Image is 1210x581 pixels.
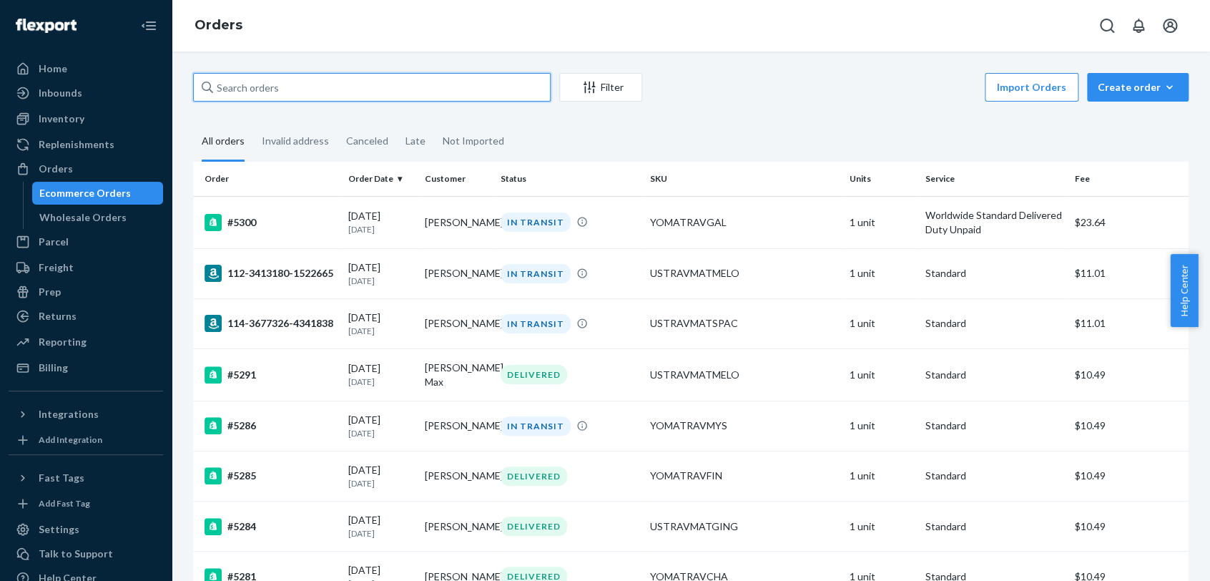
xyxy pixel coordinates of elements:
[348,527,413,539] p: [DATE]
[1069,248,1189,298] td: $11.01
[843,298,920,348] td: 1 unit
[202,122,245,162] div: All orders
[501,213,571,232] div: IN TRANSIT
[39,522,79,537] div: Settings
[650,419,837,433] div: YOMATRAVMYS
[134,11,163,40] button: Close Navigation
[419,348,496,401] td: [PERSON_NAME] Max
[843,162,920,196] th: Units
[1170,254,1198,327] span: Help Center
[650,215,837,230] div: YOMATRAVGAL
[39,361,68,375] div: Billing
[9,57,163,80] a: Home
[925,266,1063,280] p: Standard
[501,314,571,333] div: IN TRANSIT
[348,477,413,489] p: [DATE]
[925,419,1063,433] p: Standard
[1069,298,1189,348] td: $11.01
[1069,502,1189,552] td: $10.49
[348,361,413,388] div: [DATE]
[9,431,163,449] a: Add Integration
[346,122,388,160] div: Canceled
[560,80,641,94] div: Filter
[843,248,920,298] td: 1 unit
[650,368,837,382] div: USTRAVMATMELO
[925,208,1063,237] p: Worldwide Standard Delivered Duty Unpaid
[348,513,413,539] div: [DATE]
[39,497,90,509] div: Add Fast Tag
[419,502,496,552] td: [PERSON_NAME]
[1087,73,1189,102] button: Create order
[348,275,413,287] p: [DATE]
[9,356,163,379] a: Billing
[205,214,337,231] div: #5300
[419,451,496,501] td: [PERSON_NAME]
[39,547,113,561] div: Talk to Support
[843,451,920,501] td: 1 unit
[419,298,496,348] td: [PERSON_NAME]
[920,162,1069,196] th: Service
[501,467,567,486] div: DELIVERED
[9,82,163,104] a: Inbounds
[39,210,127,225] div: Wholesale Orders
[9,518,163,541] a: Settings
[1098,80,1178,94] div: Create order
[39,434,102,446] div: Add Integration
[39,335,87,349] div: Reporting
[9,305,163,328] a: Returns
[644,162,843,196] th: SKU
[843,348,920,401] td: 1 unit
[925,519,1063,534] p: Standard
[205,518,337,535] div: #5284
[39,112,84,126] div: Inventory
[9,133,163,156] a: Replenishments
[501,416,571,436] div: IN TRANSIT
[985,73,1078,102] button: Import Orders
[925,368,1063,382] p: Standard
[9,107,163,130] a: Inventory
[39,471,84,485] div: Fast Tags
[9,256,163,279] a: Freight
[443,122,504,160] div: Not Imported
[39,407,99,421] div: Integrations
[1069,162,1189,196] th: Fee
[843,196,920,248] td: 1 unit
[650,469,837,483] div: YOMATRAVFIN
[343,162,419,196] th: Order Date
[193,162,343,196] th: Order
[1124,11,1153,40] button: Open notifications
[843,401,920,451] td: 1 unit
[348,427,413,439] p: [DATE]
[39,162,73,176] div: Orders
[650,266,837,280] div: USTRAVMATMELO
[348,223,413,235] p: [DATE]
[205,467,337,484] div: #5285
[39,62,67,76] div: Home
[205,417,337,434] div: #5286
[16,19,77,33] img: Flexport logo
[9,403,163,426] button: Integrations
[9,331,163,353] a: Reporting
[501,264,571,283] div: IN TRANSIT
[1069,451,1189,501] td: $10.49
[39,260,74,275] div: Freight
[405,122,426,160] div: Late
[205,315,337,332] div: 114-3677326-4341838
[348,209,413,235] div: [DATE]
[1156,11,1184,40] button: Open account menu
[195,17,242,33] a: Orders
[39,285,61,299] div: Prep
[39,186,131,200] div: Ecommerce Orders
[9,230,163,253] a: Parcel
[425,172,490,185] div: Customer
[193,73,551,102] input: Search orders
[650,316,837,331] div: USTRAVMATSPAC
[559,73,642,102] button: Filter
[39,309,77,323] div: Returns
[1069,401,1189,451] td: $10.49
[925,469,1063,483] p: Standard
[39,86,82,100] div: Inbounds
[1069,196,1189,248] td: $23.64
[39,235,69,249] div: Parcel
[925,316,1063,331] p: Standard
